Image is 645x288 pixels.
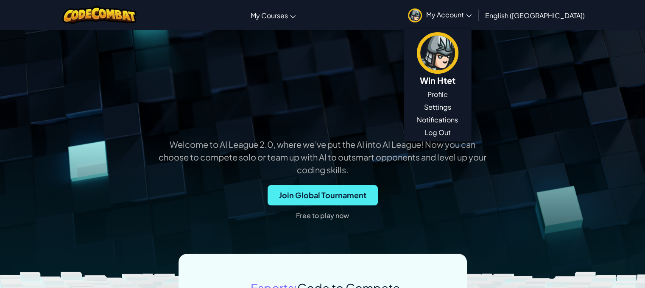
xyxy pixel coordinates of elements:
span: Notifications [417,115,458,125]
p: coding skills. [18,164,627,176]
a: English ([GEOGRAPHIC_DATA]) [481,4,589,27]
a: Win Htet [404,31,471,88]
a: My Courses [246,4,300,27]
span: English ([GEOGRAPHIC_DATA]) [485,11,585,20]
p: Free to play now [296,209,349,222]
h5: Win Htet [413,74,463,87]
button: Join Global Tournament [268,185,378,205]
a: Profile [404,88,471,101]
p: choose to compete solo or team up with AI to outsmart opponents and level up your [18,151,627,163]
p: Welcome to AI League 2.0, where we’ve put the AI into AI League! Now you can [18,138,627,150]
img: CodeCombat logo [62,6,137,24]
img: avatar [417,32,458,74]
span: My Courses [251,11,288,20]
a: Notifications [404,114,471,126]
span: My Account [426,10,472,19]
img: avatar [408,8,422,22]
a: Log Out [404,126,471,139]
a: My Account [404,2,476,28]
a: Settings [404,101,471,114]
